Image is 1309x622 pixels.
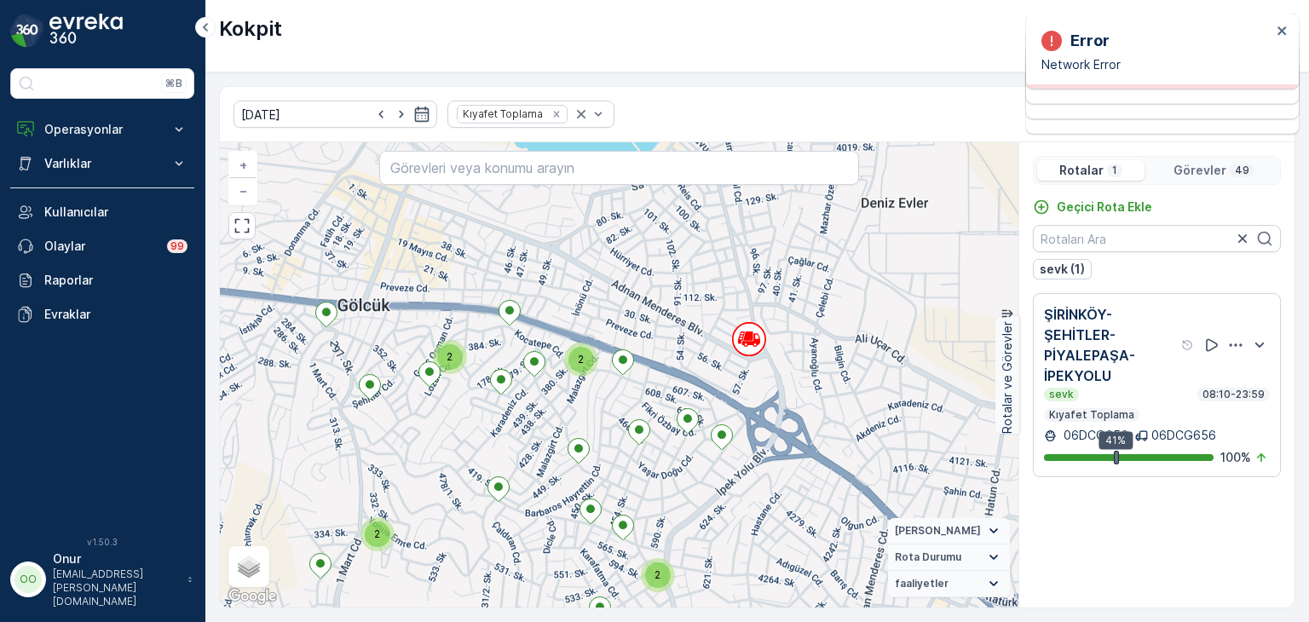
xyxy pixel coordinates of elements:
[1033,225,1281,252] input: Rotaları Ara
[1057,199,1152,216] p: Geçici Rota Ekle
[230,548,268,585] a: Layers
[14,566,42,593] div: OO
[888,571,1010,597] summary: faaliyetler
[44,121,160,138] p: Operasyonlar
[999,321,1016,434] p: Rotalar ve Görevler
[224,585,280,608] a: Bu bölgeyi Google Haritalar'da açın (yeni pencerede açılır)
[10,297,194,331] a: Evraklar
[895,577,949,590] span: faaliyetler
[1060,427,1128,444] p: 06DCG656
[49,14,123,48] img: logo_dark-DEwI_e13.png
[895,524,981,538] span: [PERSON_NAME]
[1047,388,1075,401] p: sevk
[219,15,282,43] p: Kokpit
[433,340,467,374] div: 2
[224,585,280,608] img: Google
[1033,259,1092,279] button: sevk (1)
[1201,388,1266,401] p: 08:10-23:59
[10,147,194,181] button: Varlıklar
[234,101,437,128] input: dd/mm/yyyy
[654,568,660,581] span: 2
[1220,449,1251,466] p: 100 %
[10,537,194,547] span: v 1.50.3
[1110,164,1119,177] p: 1
[447,350,453,363] span: 2
[10,195,194,229] a: Kullanıcılar
[44,306,187,323] p: Evraklar
[53,550,179,567] p: Onur
[44,238,157,255] p: Olaylar
[1047,408,1136,422] p: Kıyafet Toplama
[458,106,545,122] div: Kıyafet Toplama
[165,77,182,90] p: ⌘B
[10,112,194,147] button: Operasyonlar
[1099,431,1133,450] div: 41%
[230,178,256,204] a: Uzaklaştır
[564,343,598,377] div: 2
[1059,162,1104,179] p: Rotalar
[1151,427,1216,444] p: 06DCG656
[547,107,566,121] div: Remove Kıyafet Toplama
[239,158,247,172] span: +
[10,14,44,48] img: logo
[44,155,160,172] p: Varlıklar
[1173,162,1226,179] p: Görevler
[895,550,961,564] span: Rota Durumu
[1070,29,1110,53] p: Error
[360,517,395,551] div: 2
[1041,56,1272,73] p: Network Error
[53,567,179,608] p: [EMAIL_ADDRESS][PERSON_NAME][DOMAIN_NAME]
[379,151,858,185] input: Görevleri veya konumu arayın
[888,544,1010,571] summary: Rota Durumu
[1040,261,1085,278] p: sevk (1)
[239,183,248,198] span: −
[10,229,194,263] a: Olaylar99
[578,353,584,366] span: 2
[374,527,380,540] span: 2
[1233,164,1251,177] p: 49
[641,558,675,592] div: 2
[44,272,187,289] p: Raporlar
[10,263,194,297] a: Raporlar
[10,550,194,608] button: OOOnur[EMAIL_ADDRESS][PERSON_NAME][DOMAIN_NAME]
[1044,304,1178,386] p: ŞİRİNKÖY-ŞEHİTLER-PİYALEPAŞA-İPEKYOLU
[230,153,256,178] a: Yakınlaştır
[1181,338,1195,352] div: Yardım Araç İkonu
[170,239,184,253] p: 99
[1033,199,1152,216] a: Geçici Rota Ekle
[44,204,187,221] p: Kullanıcılar
[1277,24,1289,40] button: close
[888,518,1010,544] summary: [PERSON_NAME]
